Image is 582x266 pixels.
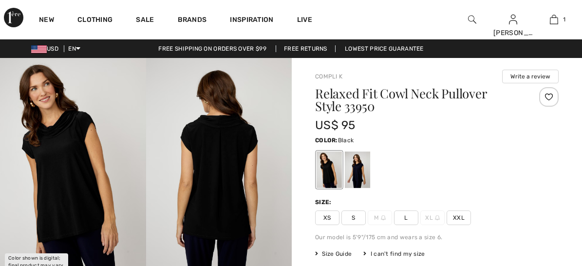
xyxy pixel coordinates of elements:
[315,137,338,144] span: Color:
[420,210,445,225] span: XL
[363,249,425,258] div: I can't find my size
[315,233,559,242] div: Our model is 5'9"/175 cm and wears a size 6.
[68,45,80,52] span: EN
[509,15,517,24] a: Sign In
[337,45,432,52] a: Lowest Price Guarantee
[341,210,366,225] span: S
[345,152,370,188] div: Navy
[31,45,47,53] img: US Dollar
[563,15,565,24] span: 1
[297,15,312,25] a: Live
[4,8,23,27] img: 1ère Avenue
[509,14,517,25] img: My Info
[394,210,418,225] span: L
[39,16,54,26] a: New
[315,210,339,225] span: XS
[136,16,154,26] a: Sale
[230,16,273,26] span: Inspiration
[317,152,342,188] div: Black
[493,28,533,38] div: [PERSON_NAME]
[468,14,476,25] img: search the website
[315,87,518,113] h1: Relaxed Fit Cowl Neck Pullover Style 33950
[550,14,558,25] img: My Bag
[338,137,354,144] span: Black
[77,16,113,26] a: Clothing
[447,210,471,225] span: XXL
[31,45,62,52] span: USD
[276,45,336,52] a: Free Returns
[315,73,342,80] a: Compli K
[368,210,392,225] span: M
[534,14,574,25] a: 1
[381,215,386,220] img: ring-m.svg
[315,249,352,258] span: Size Guide
[502,70,559,83] button: Write a review
[315,198,334,207] div: Size:
[315,118,356,132] span: US$ 95
[435,215,440,220] img: ring-m.svg
[150,45,274,52] a: Free shipping on orders over $99
[178,16,207,26] a: Brands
